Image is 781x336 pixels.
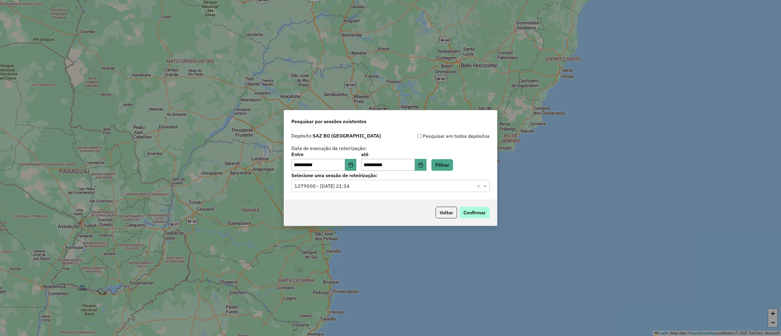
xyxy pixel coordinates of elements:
[291,145,367,152] label: Data de execução da roteirização:
[291,132,381,139] label: Depósito:
[313,133,381,139] strong: SAZ BO [GEOGRAPHIC_DATA]
[291,118,366,125] span: Pesquisar por sessões existentes
[291,151,356,158] label: Entre
[345,159,357,171] button: Choose Date
[477,182,482,190] span: Clear all
[431,159,453,171] button: Filtrar
[361,151,426,158] label: até
[390,132,490,140] div: Pesquisar em todos depósitos
[436,207,457,218] button: Voltar
[459,207,490,218] button: Confirmar
[415,159,426,171] button: Choose Date
[291,172,490,179] label: Selecione uma sessão de roteirização:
